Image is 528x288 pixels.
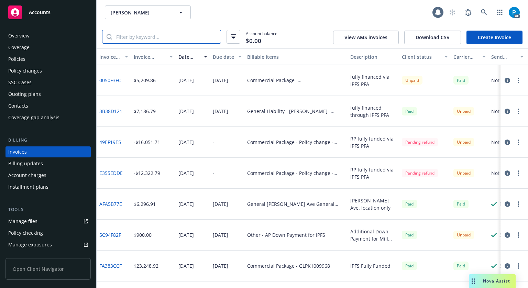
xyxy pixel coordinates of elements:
[134,169,160,177] div: -$12,322.79
[8,54,25,65] div: Policies
[350,53,396,60] div: Description
[5,170,91,181] a: Account charges
[134,139,160,146] div: -$16,051.71
[246,36,261,45] span: $0.00
[402,138,438,146] div: Pending refund
[402,76,422,85] div: Unpaid
[453,76,469,85] div: Paid
[348,48,399,65] button: Description
[8,65,42,76] div: Policy changes
[5,158,91,169] a: Billing updates
[404,31,461,44] button: Download CSV
[5,146,91,157] a: Invoices
[5,65,91,76] a: Policy changes
[491,139,511,146] div: Not sent
[5,42,91,53] a: Coverage
[213,200,228,208] div: [DATE]
[402,53,440,60] div: Client status
[402,231,417,239] span: Paid
[99,53,121,60] div: Invoice ID
[445,5,459,19] a: Start snowing
[350,262,390,269] div: IPFS Fully Funded
[491,108,511,115] div: Not sent
[213,139,214,146] div: -
[453,169,474,177] div: Unpaid
[402,200,417,208] div: Paid
[178,108,194,115] div: [DATE]
[350,135,396,149] div: RP fully funded via IPFS PFA
[99,169,123,177] a: E355EDDE
[99,77,121,84] a: 0050F3FC
[469,274,516,288] button: Nova Assist
[178,53,200,60] div: Date issued
[350,166,396,180] div: RP fully funded via IPFS PFA
[5,137,91,144] div: Billing
[247,139,345,146] div: Commercial Package - Policy change - GLPK1009968
[8,228,43,239] div: Policy checking
[246,31,277,43] span: Account balance
[451,48,488,65] button: Carrier status
[5,54,91,65] a: Policies
[134,77,156,84] div: $5,209.86
[107,34,112,40] svg: Search
[247,200,345,208] div: General [PERSON_NAME] Ave General Liability - 0100387844-0
[99,262,122,269] a: FA383CCF
[247,77,345,84] div: Commercial Package - [GEOGRAPHIC_DATA] - 0100391094-0
[8,42,30,53] div: Coverage
[491,53,516,60] div: Send result
[99,200,122,208] a: AFA5B77E
[213,231,228,239] div: [DATE]
[247,108,345,115] div: General Liability - [PERSON_NAME] - 0100393007-0
[134,231,152,239] div: $900.00
[210,48,244,65] button: Due date
[453,138,474,146] div: Unpaid
[99,231,121,239] a: 5C94F82F
[5,239,91,250] span: Manage exposures
[213,53,234,60] div: Due date
[5,258,91,280] span: Open Client Navigator
[178,262,194,269] div: [DATE]
[5,77,91,88] a: SSC Cases
[247,231,325,239] div: Other - AP Down Payment for IPFS
[5,251,91,262] a: Manage certificates
[469,274,477,288] div: Drag to move
[5,181,91,192] a: Installment plans
[111,9,170,16] span: [PERSON_NAME]
[466,31,522,44] a: Create Invoice
[99,139,121,146] a: 49EF19E5
[461,5,475,19] a: Report a Bug
[178,169,194,177] div: [DATE]
[453,231,474,239] div: Unpaid
[350,197,396,211] div: [PERSON_NAME] Ave. location only
[333,31,399,44] button: View AMS invoices
[491,169,511,177] div: Not sent
[178,231,194,239] div: [DATE]
[453,200,469,208] div: Paid
[247,262,330,269] div: Commercial Package - GLPK1009968
[8,100,28,111] div: Contacts
[5,112,91,123] a: Coverage gap analysis
[488,48,526,65] button: Send result
[99,108,122,115] a: 3B38D121
[453,107,474,115] div: Unpaid
[453,262,469,270] span: Paid
[5,100,91,111] a: Contacts
[134,53,165,60] div: Invoice amount
[493,5,507,19] a: Switch app
[29,10,51,15] span: Accounts
[8,112,59,123] div: Coverage gap analysis
[178,77,194,84] div: [DATE]
[244,48,348,65] button: Billable items
[399,48,451,65] button: Client status
[402,107,417,115] div: Paid
[176,48,210,65] button: Date issued
[134,200,156,208] div: $6,296.91
[350,104,396,119] div: fully financed through IPFS PFA
[8,251,53,262] div: Manage certificates
[247,53,345,60] div: Billable items
[5,216,91,227] a: Manage files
